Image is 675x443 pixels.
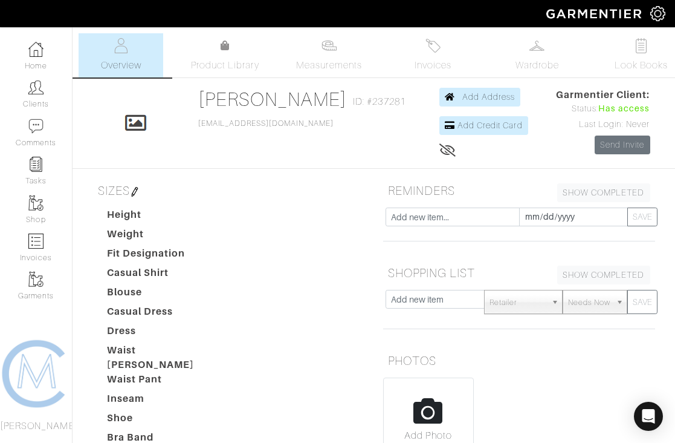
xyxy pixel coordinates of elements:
[191,58,259,73] span: Product Library
[457,120,523,130] span: Add Credit Card
[557,266,650,284] a: SHOW COMPLETED
[182,39,267,73] a: Product Library
[568,290,610,315] span: Needs Now
[383,261,655,285] h5: SHOPPING LIST
[321,38,337,53] img: measurements-466bbee1fd09ba9460f595b01e5d73f9e2bff037440d3c8f018324cb6cdf7a4a.svg
[633,38,648,53] img: todo-9ac3debb85659649dc8f770b8b6100bb5dab4b48dedcbae339e5042a72dfd3cc.svg
[296,58,362,73] span: Measurements
[28,272,44,287] img: garments-icon-b7da505a4dc4fd61783c78ac3ca0ef83fa9d6f193b1c9dc38574b1d14d53ca28.png
[28,157,44,172] img: reminder-icon-8004d30b9f0a5d33ae49ab947aed9ed385cf756f9e5892f1edd6e32f2345188e.png
[439,88,521,107] a: Add Address
[386,208,520,226] input: Add new item...
[98,324,213,343] dt: Dress
[98,343,213,372] dt: Waist [PERSON_NAME]
[556,102,650,116] div: Status:
[28,119,44,134] img: comment-icon-a0a6a9ef722e966f86d9cbdc48e553b5cf19dbc54f86b18d962a5391bc8f6eb6.png
[198,119,334,128] a: [EMAIL_ADDRESS][DOMAIN_NAME]
[286,33,372,77] a: Measurements
[439,116,528,135] a: Add Credit Card
[627,208,657,226] button: SAVE
[415,58,451,73] span: Invoices
[529,38,544,53] img: wardrobe-487a4870c1b7c33e795ec22d11cfc2ed9d08956e64fb3008fe2437562e282088.svg
[383,179,655,203] h5: REMINDERS
[391,33,476,77] a: Invoices
[98,372,213,392] dt: Waist Pant
[98,227,213,246] dt: Weight
[634,402,663,431] div: Open Intercom Messenger
[28,80,44,95] img: clients-icon-6bae9207a08558b7cb47a8932f037763ab4055f8c8b6bfacd5dc20c3e0201464.png
[515,58,559,73] span: Wardrobe
[98,266,213,285] dt: Casual Shirt
[489,290,546,315] span: Retailer
[114,38,129,53] img: basicinfo-40fd8af6dae0f16599ec9e87c0ef1c0a1fdea2edbe929e3d69a839185d80c458.svg
[462,92,515,102] span: Add Address
[650,6,665,21] img: gear-icon-white-bd11855cb880d31180b6d7d6211b90ccbf57a29d726f0c71d8c61bd08dd39cc2.png
[98,208,213,227] dt: Height
[540,3,650,24] img: garmentier-logo-header-white-b43fb05a5012e4ada735d5af1a66efaba907eab6374d6393d1fbf88cb4ef424d.png
[353,94,405,109] span: ID: #237281
[98,392,213,411] dt: Inseam
[595,136,650,154] a: Send Invite
[598,102,650,116] span: Has access
[98,285,213,304] dt: Blouse
[556,118,650,131] div: Last Login: Never
[28,195,44,211] img: garments-icon-b7da505a4dc4fd61783c78ac3ca0ef83fa9d6f193b1c9dc38574b1d14d53ca28.png
[98,304,213,324] dt: Casual Dress
[615,58,668,73] span: Look Books
[130,187,140,197] img: pen-cf24a1663064a2ec1b9c1bd2387e9de7a2fa800b781884d57f21acf72779bad2.png
[383,349,655,373] h5: PHOTOS
[557,183,650,202] a: SHOW COMPLETED
[386,290,485,309] input: Add new item
[425,38,441,53] img: orders-27d20c2124de7fd6de4e0e44c1d41de31381a507db9b33961299e4e07d508b8c.svg
[556,88,650,102] span: Garmentier Client:
[98,246,213,266] dt: Fit Designation
[28,234,44,249] img: orders-icon-0abe47150d42831381b5fb84f609e132dff9fe21cb692f30cb5eec754e2cba89.png
[495,33,580,77] a: Wardrobe
[79,33,163,77] a: Overview
[28,42,44,57] img: dashboard-icon-dbcd8f5a0b271acd01030246c82b418ddd0df26cd7fceb0bd07c9910d44c42f6.png
[101,58,141,73] span: Overview
[627,290,657,314] button: SAVE
[98,411,213,430] dt: Shoe
[93,179,365,203] h5: SIZES
[198,88,347,110] a: [PERSON_NAME]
